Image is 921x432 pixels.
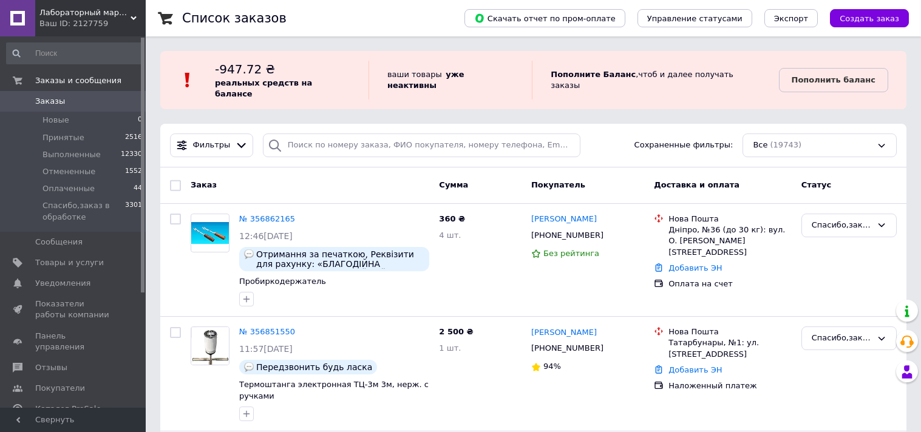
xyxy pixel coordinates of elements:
[35,403,101,414] span: Каталог ProSale
[439,231,461,240] span: 4 шт.
[191,222,229,244] img: Фото товару
[35,75,121,86] span: Заказы и сообщения
[42,149,101,160] span: Выполненные
[39,7,131,18] span: Лабораторный маркет
[178,71,197,89] img: :exclamation:
[529,340,606,356] div: [PHONE_NUMBER]
[439,180,468,189] span: Сумма
[125,132,142,143] span: 2516
[668,326,792,337] div: Нова Пошта
[42,200,125,222] span: Спасибо,заказ в обработке
[35,331,112,353] span: Панель управления
[634,140,733,151] span: Сохраненные фильтры:
[239,380,429,400] a: Термоштанга электронная ТЦ-3м 3м, нерж. с ручками
[474,13,616,24] span: Скачать отчет по пром-оплате
[818,13,909,22] a: Создать заказ
[830,9,909,27] button: Создать заказ
[668,365,722,374] a: Добавить ЭН
[840,14,899,23] span: Создать заказ
[239,277,326,286] a: Пробиркодержатель
[779,68,888,92] a: Пополнить баланс
[35,383,85,394] span: Покупатели
[239,327,295,336] a: № 356851550
[812,219,872,232] div: Спасибо,заказ в обработке
[464,9,625,27] button: Скачать отчет по пром-оплате
[42,132,84,143] span: Принятые
[35,96,65,107] span: Заказы
[532,61,778,100] div: , чтоб и далее получать заказы
[239,344,293,354] span: 11:57[DATE]
[191,327,229,365] img: Фото товару
[753,140,767,151] span: Все
[215,78,312,98] b: реальных средств на балансе
[531,180,585,189] span: Покупатель
[812,332,872,345] div: Спасибо,заказ в обработке
[138,115,142,126] span: 0
[239,231,293,241] span: 12:46[DATE]
[369,61,532,100] div: ваши товары
[531,214,597,225] a: [PERSON_NAME]
[764,9,818,27] button: Экспорт
[551,70,636,79] b: Пополните Баланс
[774,14,808,23] span: Экспорт
[42,183,95,194] span: Оплаченные
[193,140,231,151] span: Фильтры
[668,278,792,289] div: Оплата на счет
[191,180,217,189] span: Заказ
[35,362,67,373] span: Отзывы
[668,337,792,359] div: Татарбунары, №1: ул. [STREET_ADDRESS]
[668,214,792,224] div: Нова Пошта
[182,11,287,25] h1: Список заказов
[529,228,606,243] div: [PHONE_NUMBER]
[668,380,792,391] div: Наложенный платеж
[801,180,832,189] span: Статус
[35,237,83,248] span: Сообщения
[6,42,143,64] input: Поиск
[125,200,142,222] span: 3301
[531,327,597,339] a: [PERSON_NAME]
[543,249,599,258] span: Без рейтинга
[770,140,802,149] span: (19743)
[42,115,69,126] span: Новые
[134,183,142,194] span: 44
[439,327,473,336] span: 2 500 ₴
[125,166,142,177] span: 1552
[239,214,295,223] a: № 356862165
[244,249,254,259] img: :speech_balloon:
[439,214,465,223] span: 360 ₴
[647,14,743,23] span: Управление статусами
[35,299,112,320] span: Показатели работы компании
[215,62,275,76] span: -947.72 ₴
[792,75,875,84] b: Пополнить баланс
[263,133,580,157] input: Поиск по номеру заказа, ФИО покупателя, номеру телефона, Email, номеру накладной
[654,180,739,189] span: Доставка и оплата
[637,9,752,27] button: Управление статусами
[35,257,104,268] span: Товары и услуги
[244,362,254,372] img: :speech_balloon:
[256,249,424,269] span: Отримання за печаткою, Реквізити для рахунку: «БЛАГОДІЙНА ОРГАНІЗАЦІЯ «БЛАГОДІЙНИЙ ФОНД «ЛІСО» Ук...
[191,214,229,252] a: Фото товару
[543,362,561,371] span: 94%
[439,343,461,353] span: 1 шт.
[42,166,95,177] span: Отмененные
[256,362,372,372] span: Передзвонить будь ласка
[39,18,146,29] div: Ваш ID: 2127759
[121,149,142,160] span: 12330
[668,263,722,272] a: Добавить ЭН
[35,278,90,289] span: Уведомления
[668,224,792,258] div: Дніпро, №36 (до 30 кг): вул. О. [PERSON_NAME][STREET_ADDRESS]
